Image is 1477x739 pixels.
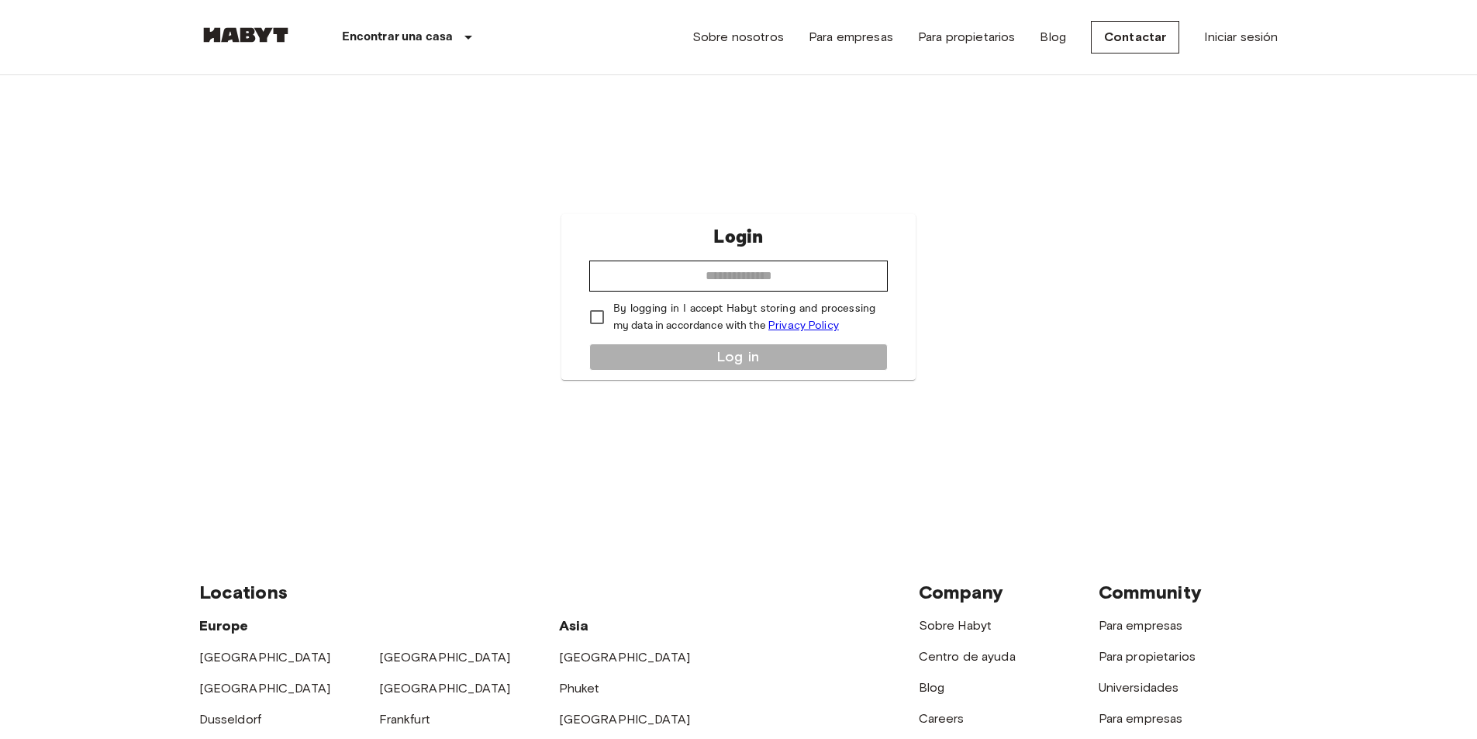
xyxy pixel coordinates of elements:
a: Blog [919,680,945,695]
a: Centro de ayuda [919,649,1016,664]
p: By logging in I accept Habyt storing and processing my data in accordance with the [613,301,875,334]
a: [GEOGRAPHIC_DATA] [559,712,691,727]
a: Para empresas [809,28,893,47]
span: Community [1099,581,1202,603]
a: Frankfurt [379,712,430,727]
a: Sobre Habyt [919,618,992,633]
a: Blog [1040,28,1066,47]
a: Para propietarios [1099,649,1196,664]
a: [GEOGRAPHIC_DATA] [559,650,691,665]
a: Universidades [1099,680,1179,695]
p: Encontrar una casa [342,28,454,47]
a: Para empresas [1099,711,1183,726]
a: Phuket [559,681,600,696]
a: Dusseldorf [199,712,262,727]
a: [GEOGRAPHIC_DATA] [199,650,331,665]
span: Locations [199,581,288,603]
a: Privacy Policy [768,319,839,332]
a: Contactar [1091,21,1179,54]
a: [GEOGRAPHIC_DATA] [199,681,331,696]
span: Asia [559,617,589,634]
a: [GEOGRAPHIC_DATA] [379,681,511,696]
a: [GEOGRAPHIC_DATA] [379,650,511,665]
span: Company [919,581,1004,603]
a: Para propietarios [918,28,1016,47]
a: Para empresas [1099,618,1183,633]
p: Login [713,223,763,251]
a: Sobre nosotros [692,28,784,47]
a: Iniciar sesión [1204,28,1278,47]
img: Habyt [199,27,292,43]
span: Europe [199,617,249,634]
a: Careers [919,711,965,726]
